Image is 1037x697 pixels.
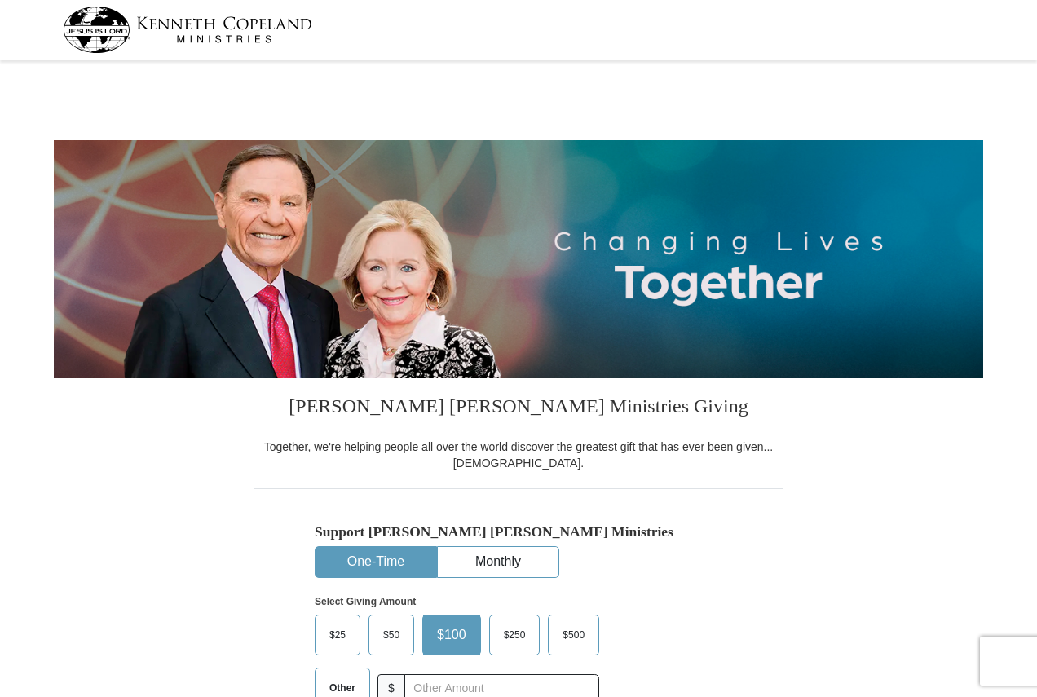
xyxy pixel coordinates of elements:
[63,7,312,53] img: kcm-header-logo.svg
[321,623,354,647] span: $25
[429,623,474,647] span: $100
[254,378,783,439] h3: [PERSON_NAME] [PERSON_NAME] Ministries Giving
[315,596,416,607] strong: Select Giving Amount
[554,623,593,647] span: $500
[254,439,783,471] div: Together, we're helping people all over the world discover the greatest gift that has ever been g...
[316,547,436,577] button: One-Time
[438,547,558,577] button: Monthly
[315,523,722,540] h5: Support [PERSON_NAME] [PERSON_NAME] Ministries
[496,623,534,647] span: $250
[375,623,408,647] span: $50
